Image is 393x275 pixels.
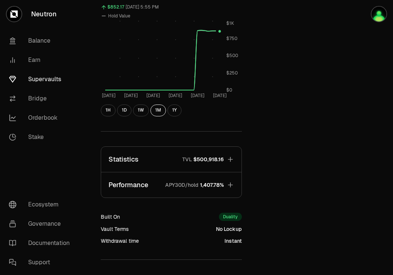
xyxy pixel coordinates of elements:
[101,225,129,233] div: Vault Terms
[3,70,80,89] a: Supervaults
[3,195,80,214] a: Ecosystem
[101,105,116,116] button: 1H
[3,89,80,108] a: Bridge
[101,172,242,198] button: PerformanceAPY30D/hold1,407.78%
[224,237,242,245] div: Instant
[107,3,124,11] div: $852.17
[169,93,182,99] tspan: [DATE]
[101,213,120,221] div: Built On
[191,93,204,99] tspan: [DATE]
[216,225,242,233] div: No Lockup
[133,105,149,116] button: 1W
[146,93,160,99] tspan: [DATE]
[109,180,148,190] p: Performance
[3,108,80,127] a: Orderbook
[193,156,224,163] span: $500,918.16
[226,70,238,76] tspan: $250
[109,154,139,165] p: Statistics
[3,233,80,253] a: Documentation
[102,93,116,99] tspan: [DATE]
[226,87,232,93] tspan: $0
[3,214,80,233] a: Governance
[219,213,242,221] div: Duality
[3,253,80,272] a: Support
[165,181,199,189] p: APY30D/hold
[126,3,159,11] div: [DATE] 5:55 PM
[213,93,227,99] tspan: [DATE]
[124,93,138,99] tspan: [DATE]
[150,105,166,116] button: 1M
[3,50,80,70] a: Earn
[101,237,139,245] div: Withdrawal time
[108,13,130,19] span: Hold Value
[226,36,237,42] tspan: $750
[226,53,238,59] tspan: $500
[3,127,80,147] a: Stake
[167,105,181,116] button: 1Y
[372,7,386,21] img: Atom Staking
[3,31,80,50] a: Balance
[200,181,224,189] span: 1,407.78%
[182,156,192,163] p: TVL
[101,147,242,172] button: StatisticsTVL$500,918.16
[226,20,234,26] tspan: $1K
[117,105,131,116] button: 1D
